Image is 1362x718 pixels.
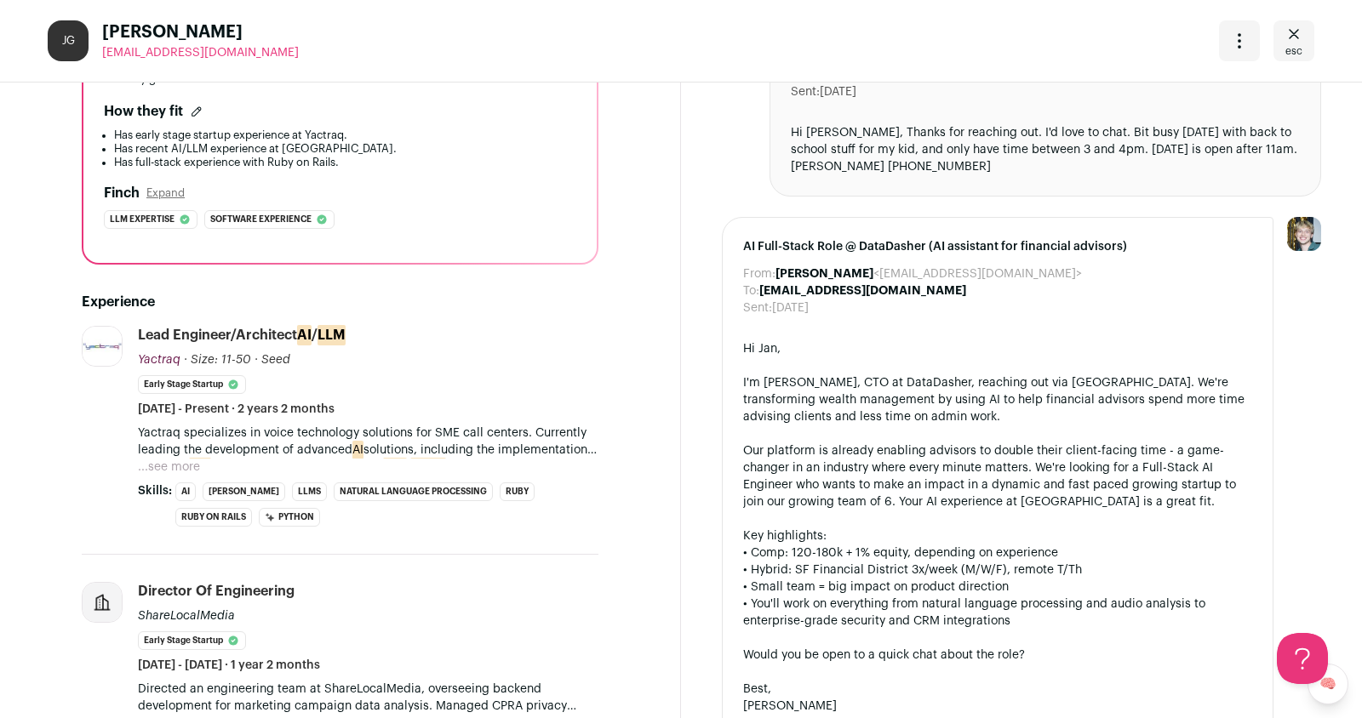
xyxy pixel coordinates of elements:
div: Our platform is already enabling advisors to double their client-facing time - a game-changer in ... [743,442,1252,510]
li: Has recent AI/LLM experience at [GEOGRAPHIC_DATA]. [114,142,576,156]
span: AI Full-Stack Role @ DataDasher (AI assistant for financial advisors) [743,238,1252,255]
mark: LLM [189,458,211,476]
span: [DATE] - [DATE] · 1 year 2 months [138,657,320,674]
li: Early Stage Startup [138,631,246,650]
span: Yactraq [138,354,180,366]
dt: To: [743,282,759,299]
img: 6494470-medium_jpg [1287,217,1321,251]
iframe: Help Scout Beacon - Open [1277,633,1328,684]
div: Hi Jan, [743,340,1252,357]
li: Has early stage startup experience at Yactraq. [114,128,576,142]
mark: AI [352,441,363,459]
p: Yactraq specializes in voice technology solutions for SME call centers. Currently leading the dev... [138,425,598,459]
h2: Finch [104,183,140,203]
dt: Sent: [743,299,772,316]
span: Software experience [210,211,312,228]
img: company-logo-placeholder-414d4e2ec0e2ddebbe968bf319fdfe5acfe0c9b87f798d344e800bc9a89632a0.png [83,583,122,622]
button: Open dropdown [1219,20,1260,61]
p: Directed an engineering team at ShareLocalMedia, overseeing backend development for marketing cam... [138,681,598,715]
span: [DATE] - Present · 2 years 2 months [138,401,335,418]
div: Lead Engineer/Architect / [138,326,346,345]
span: · Size: 11-50 [184,354,251,366]
dd: [DATE] [820,83,856,100]
li: Ruby [500,482,535,501]
div: • Hybrid: SF Financial District 3x/week (M/W/F), remote T/Th [743,561,1252,578]
li: Python [259,508,320,527]
li: Has full-stack experience with Ruby on Rails. [114,156,576,169]
a: [EMAIL_ADDRESS][DOMAIN_NAME] [102,44,299,61]
mark: Vector [410,458,446,476]
div: JG [48,20,89,61]
li: Natural Language Processing [334,482,493,501]
li: LLMs [292,482,327,501]
span: esc [1285,44,1302,58]
div: Director of Engineering [138,582,295,601]
span: Skills: [138,482,172,499]
div: Best, [743,681,1252,698]
div: Hi [PERSON_NAME], Thanks for reaching out. I'd love to chat. Bit busy [DATE] with back to school ... [791,124,1300,175]
a: 🧠 [1308,664,1348,704]
li: Ruby on Rails [175,508,252,527]
span: ShareLocalMedia [138,610,235,622]
div: Key highlights: [743,527,1252,544]
div: Would you be open to a quick chat about the role? [743,647,1252,664]
dd: <[EMAIL_ADDRESS][DOMAIN_NAME]> [775,265,1082,282]
div: • Small team = big impact on product direction [743,578,1252,595]
a: Close [1273,20,1314,61]
span: Llm expertise [110,211,175,228]
li: [PERSON_NAME] [203,482,285,501]
h2: Experience [82,292,598,312]
b: [EMAIL_ADDRESS][DOMAIN_NAME] [759,285,966,297]
li: AI [175,482,196,501]
div: • You'll work on everything from natural language processing and audio analysis to enterprise-gra... [743,595,1252,630]
img: 58156a398be2ecee84c1cdf2e94323d1fc0f3bf1a149c77c1e090b879da209b3.jpg [83,327,122,366]
b: [PERSON_NAME] [775,268,873,280]
h2: How they fit [104,101,183,122]
dt: Sent: [791,83,820,100]
div: • Comp: 120-180k + 1% equity, depending on experience [743,544,1252,561]
span: [EMAIL_ADDRESS][DOMAIN_NAME] [102,47,299,59]
mark: AI [297,325,312,345]
span: · [255,351,258,368]
span: [PERSON_NAME] [102,20,299,44]
mark: RAG [383,458,407,476]
mark: LLM [318,325,346,345]
button: Expand [146,186,185,200]
div: I'm [PERSON_NAME], CTO at DataDasher, reaching out via [GEOGRAPHIC_DATA]. We're transforming weal... [743,374,1252,425]
button: ...see more [138,459,200,476]
span: Seed [261,354,290,366]
dt: From: [743,265,775,282]
dd: [DATE] [772,299,809,316]
div: [PERSON_NAME] [743,698,1252,715]
li: Early Stage Startup [138,375,246,394]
